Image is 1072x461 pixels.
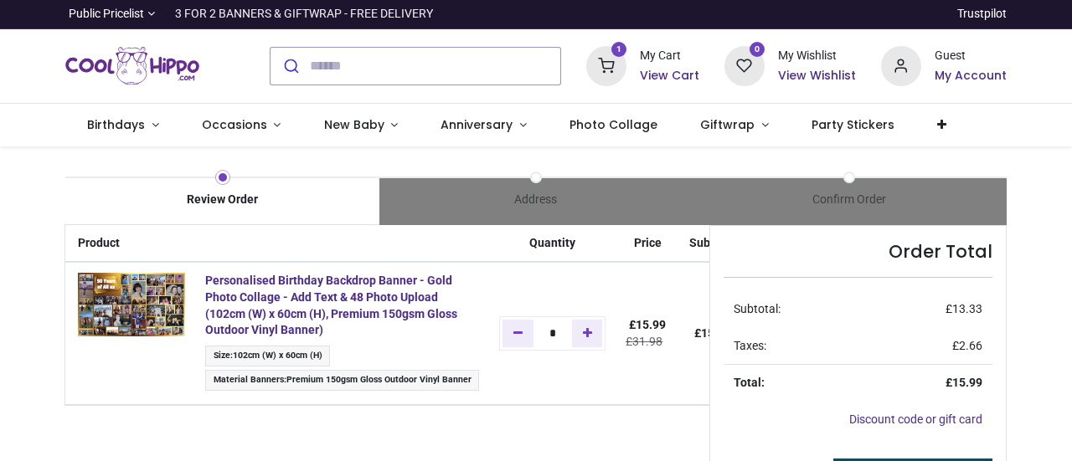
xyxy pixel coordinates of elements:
[286,374,472,385] span: Premium 150gsm Gloss Outdoor Vinyl Banner
[694,326,731,340] b: £
[202,116,267,133] span: Occasions
[420,104,549,147] a: Anniversary
[952,339,982,352] span: £
[632,335,662,348] span: 31.98
[175,6,433,23] div: 3 FOR 2 BANNERS & GIFTWRAP - FREE DELIVERY
[69,6,144,23] span: Public Pricelist
[569,116,657,133] span: Photo Collage
[65,104,180,147] a: Birthdays
[205,274,457,336] a: Personalised Birthday Backdrop Banner - Gold Photo Collage - Add Text & 48 Photo Upload (102cm (W...
[205,370,479,391] span: :
[952,302,982,315] span: 13.33
[778,68,856,85] a: View Wishlist
[724,239,992,264] h4: Order Total
[849,412,982,426] a: Discount code or gift card
[957,6,1007,23] a: Trustpilot
[952,376,982,389] span: 15.99
[640,48,699,64] div: My Cart
[502,320,533,346] a: Remove one
[629,318,666,331] span: £
[724,328,868,365] td: Taxes:
[529,236,575,249] span: Quantity
[65,43,199,90] a: Logo of Cool Hippo
[700,116,755,133] span: Giftwrap
[616,225,679,263] th: Price
[778,48,856,64] div: My Wishlist
[679,225,745,263] th: Subtotal
[233,350,322,361] span: 102cm (W) x 60cm (H)
[87,116,145,133] span: Birthdays
[636,318,666,331] span: 15.99
[78,273,185,336] img: 9Pf+YYAAAABklEQVQDAMfJuyofDK67AAAAAElFTkSuQmCC
[935,48,1007,64] div: Guest
[750,42,765,58] sup: 0
[640,68,699,85] a: View Cart
[214,374,284,385] span: Material Banners
[946,376,982,389] strong: £
[65,225,195,263] th: Product
[379,192,693,208] div: Address
[324,116,384,133] span: New Baby
[626,335,662,348] del: £
[65,43,199,90] img: Cool Hippo
[959,339,982,352] span: 2.66
[586,58,626,71] a: 1
[693,192,1006,208] div: Confirm Order
[734,376,765,389] strong: Total:
[724,58,765,71] a: 0
[679,104,791,147] a: Giftwrap
[572,320,603,346] a: Add one
[935,68,1007,85] a: My Account
[611,42,627,58] sup: 1
[812,116,894,133] span: Party Stickers
[205,346,330,366] span: :
[946,302,982,315] span: £
[180,104,302,147] a: Occasions
[65,192,379,208] div: Review Order
[65,6,155,23] a: Public Pricelist
[214,350,230,361] span: Size
[302,104,420,147] a: New Baby
[441,116,513,133] span: Anniversary
[724,291,868,328] td: Subtotal:
[271,48,310,85] button: Submit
